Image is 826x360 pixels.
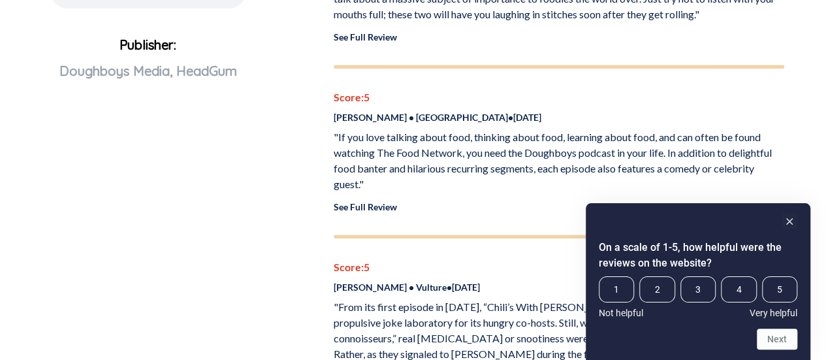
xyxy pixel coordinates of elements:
span: 2 [639,276,675,303]
p: Score: 5 [334,259,784,275]
p: Publisher: [10,32,286,126]
button: Hide survey [782,214,797,229]
span: 1 [599,276,634,303]
a: See Full Review [334,31,397,42]
span: 4 [721,276,756,303]
span: 5 [762,276,797,303]
span: 3 [680,276,716,303]
h2: On a scale of 1-5, how helpful were the reviews on the website? Select an option from 1 to 5, wit... [599,240,797,271]
div: On a scale of 1-5, how helpful were the reviews on the website? Select an option from 1 to 5, wit... [599,214,797,350]
p: [PERSON_NAME] • Vulture • [DATE] [334,280,784,294]
p: [PERSON_NAME] • [GEOGRAPHIC_DATA] • [DATE] [334,110,784,124]
button: Next question [757,329,797,350]
div: On a scale of 1-5, how helpful were the reviews on the website? Select an option from 1 to 5, wit... [599,276,797,318]
span: Very helpful [750,308,797,318]
a: See Full Review [334,201,397,212]
span: Not helpful [599,308,643,318]
p: "If you love talking about food, thinking about food, learning about food, and can often be found... [334,129,784,192]
span: Doughboys Media, HeadGum [59,63,237,79]
p: Score: 5 [334,90,784,105]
